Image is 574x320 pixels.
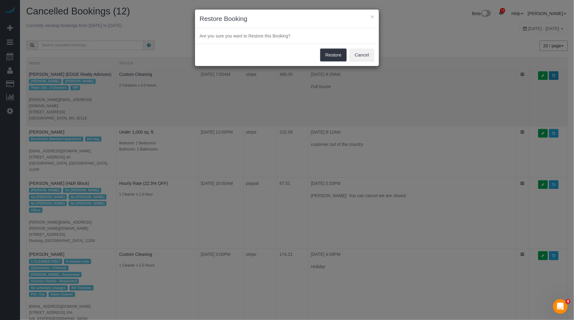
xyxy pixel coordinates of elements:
button: × [371,14,374,20]
iframe: Intercom live chat [553,299,568,314]
span: 4 [566,299,571,304]
button: Cancel [349,49,374,61]
sui-modal: Restore Booking [195,10,379,66]
span: Are you sure you want to Restore this Booking? [200,33,291,38]
h3: Restore Booking [200,14,374,23]
button: Restore [320,49,347,61]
